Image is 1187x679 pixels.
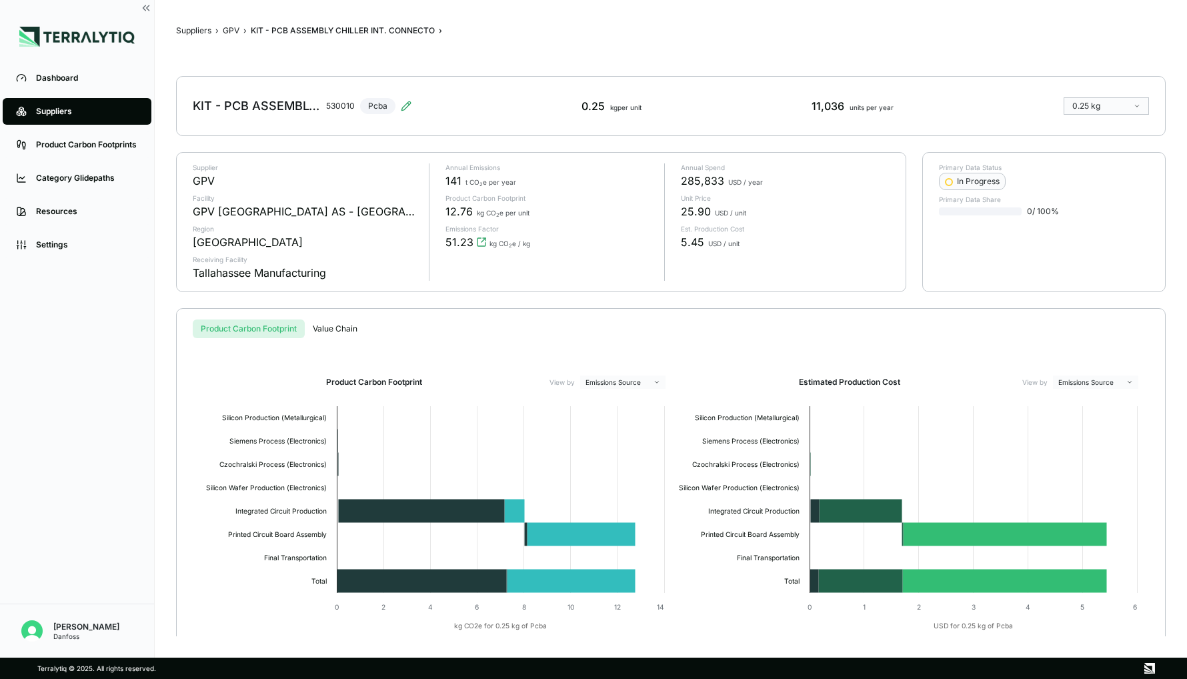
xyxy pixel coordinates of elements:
[193,319,305,338] button: Product Carbon Footprint
[708,507,800,516] text: Integrated Circuit Production
[681,163,890,171] p: Annual Spend
[522,603,526,611] text: 8
[695,414,800,422] text: Silicon Production (Metallurgical)
[445,173,461,189] span: 141
[945,176,1000,187] div: In Progress
[692,460,800,468] text: Czochralski Process (Electronics)
[36,173,138,183] div: Category Glidepaths
[1026,603,1030,611] text: 4
[326,101,355,111] div: 530010
[702,437,800,445] text: Siemens Process (Electronics)
[193,319,1149,338] div: s
[1064,97,1149,115] button: 0.25 kg
[567,603,574,611] text: 10
[36,106,138,117] div: Suppliers
[681,173,724,189] span: 285,833
[445,203,473,219] span: 12.76
[681,203,711,219] span: 25.90
[657,603,664,611] text: 14
[193,98,321,114] div: KIT - PCB ASSEMBLY CHILLER INT. CONNECTO
[53,632,119,640] div: Danfoss
[581,98,642,114] div: 0.25
[972,603,976,611] text: 3
[223,25,239,36] button: GPV
[784,577,800,585] text: Total
[737,554,800,562] text: Final Transportation
[580,376,666,389] button: Emissions Source
[728,178,763,186] span: USD / year
[36,139,138,150] div: Product Carbon Footprints
[222,414,327,422] text: Silicon Production (Metallurgical)
[193,225,418,233] p: Region
[381,603,385,611] text: 2
[439,25,442,36] span: ›
[1080,603,1084,611] text: 5
[549,378,575,386] label: View by
[36,206,138,217] div: Resources
[1133,603,1137,611] text: 6
[193,194,418,202] p: Facility
[193,255,418,263] p: Receiving Facility
[243,25,247,36] span: ›
[465,178,516,186] span: t CO e per year
[496,212,499,218] sub: 2
[193,203,418,219] div: GPV [GEOGRAPHIC_DATA] AS - [GEOGRAPHIC_DATA]
[326,377,422,388] h2: Product Carbon Footprint
[799,377,900,388] h2: Estimated Production Cost
[477,209,529,217] span: kg CO e per unit
[193,265,326,281] div: Tallahassee Manufacturing
[454,622,547,630] text: kg CO2e for 0.25 kg of Pcba
[229,437,327,445] text: Siemens Process (Electronics)
[681,194,890,202] p: Unit Price
[479,181,483,187] sub: 2
[1027,206,1059,217] span: 0 / 100 %
[16,615,48,647] button: Open user button
[193,173,215,189] div: GPV
[610,103,642,111] span: kg per unit
[808,603,812,611] text: 0
[934,622,1013,630] text: USD for 0.25 kg of Pcba
[715,209,746,217] span: USD / unit
[1022,378,1048,386] label: View by
[428,603,433,611] text: 4
[264,554,327,562] text: Final Transportation
[679,484,800,492] text: Silicon Wafer Production (Electronics)
[917,603,921,611] text: 2
[476,237,487,247] svg: View audit trail
[939,163,1149,171] p: Primary Data Status
[445,225,654,233] p: Emissions Factor
[863,603,866,611] text: 1
[812,98,894,114] div: 11,036
[681,225,890,233] p: Est. Production Cost
[206,484,327,492] text: Silicon Wafer Production (Electronics)
[235,507,327,516] text: Integrated Circuit Production
[36,73,138,83] div: Dashboard
[475,603,479,611] text: 6
[193,163,418,171] p: Supplier
[1053,376,1138,389] button: Emissions Source
[251,25,435,36] div: KIT - PCB ASSEMBLY CHILLER INT. CONNECTO
[228,530,327,539] text: Printed Circuit Board Assembly
[681,234,704,250] span: 5.45
[445,194,654,202] p: Product Carbon Footprint
[701,530,800,539] text: Printed Circuit Board Assembly
[176,25,211,36] button: Suppliers
[708,239,740,247] span: USD / unit
[939,195,1149,203] p: Primary Data Share
[305,319,365,338] button: Value Chain
[489,239,530,247] span: kg CO e / kg
[36,239,138,250] div: Settings
[19,27,135,47] img: Logo
[509,243,512,249] sub: 2
[311,577,327,585] text: Total
[215,25,219,36] span: ›
[53,622,119,632] div: [PERSON_NAME]
[445,234,473,250] span: 51.23
[850,103,894,111] span: units per year
[21,620,43,642] img: Nitin Shetty
[445,163,654,171] p: Annual Emissions
[219,460,327,468] text: Czochralski Process (Electronics)
[193,234,303,250] div: [GEOGRAPHIC_DATA]
[335,603,339,611] text: 0
[939,173,1006,190] button: In Progress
